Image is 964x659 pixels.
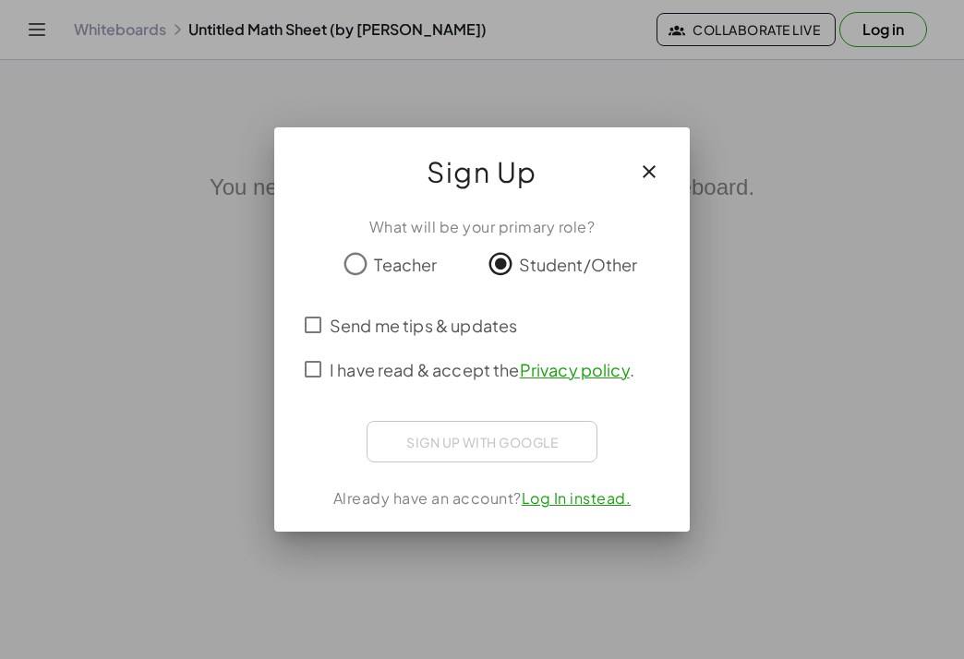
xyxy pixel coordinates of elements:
[520,359,630,380] a: Privacy policy
[296,216,668,238] div: What will be your primary role?
[374,252,437,277] span: Teacher
[427,150,537,194] span: Sign Up
[296,487,668,509] div: Already have an account?
[330,313,517,338] span: Send me tips & updates
[330,357,634,382] span: I have read & accept the .
[519,252,638,277] span: Student/Other
[522,488,632,508] a: Log In instead.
